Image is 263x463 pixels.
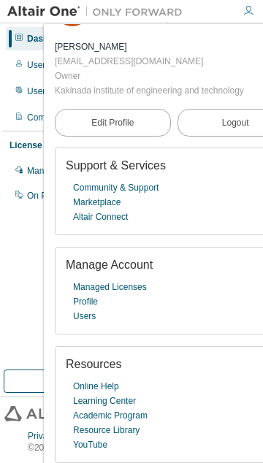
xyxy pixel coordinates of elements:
a: Marketplace [73,195,121,210]
img: altair_logo.svg [4,406,80,421]
div: Gangabhavani Gavarasani [55,39,245,54]
p: © 2025 Altair Engineering, Inc. All Rights Reserved. [28,442,235,454]
span: Logout [222,115,249,130]
a: Community & Support [73,180,159,195]
a: Edit Profile [55,109,171,137]
div: License Settings [9,139,79,151]
div: [EMAIL_ADDRESS][DOMAIN_NAME] [55,54,245,69]
a: YouTube [73,437,107,452]
div: Company Profile [27,112,92,123]
div: Users [27,59,50,71]
span: Edit Profile [91,117,134,129]
div: User Profile [27,85,73,97]
a: Resource Library [73,423,140,437]
a: Altair Connect [73,210,128,224]
span: Support & Services [66,159,166,172]
div: Kakinada institute of engineering and technology for women's [55,83,245,98]
div: Owner [55,69,245,83]
div: Dashboard [27,33,73,45]
a: Managed Licenses [73,280,147,294]
div: On Prem [27,190,62,202]
a: Academic Program [73,408,148,423]
img: Altair One [7,4,190,19]
span: Manage Account [66,259,153,271]
div: Privacy [28,430,67,442]
a: Learning Center [73,394,136,408]
div: Managed [27,165,64,177]
span: Resources [66,358,121,370]
a: Users [73,309,96,324]
a: Profile [73,294,98,309]
a: Online Help [73,379,119,394]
